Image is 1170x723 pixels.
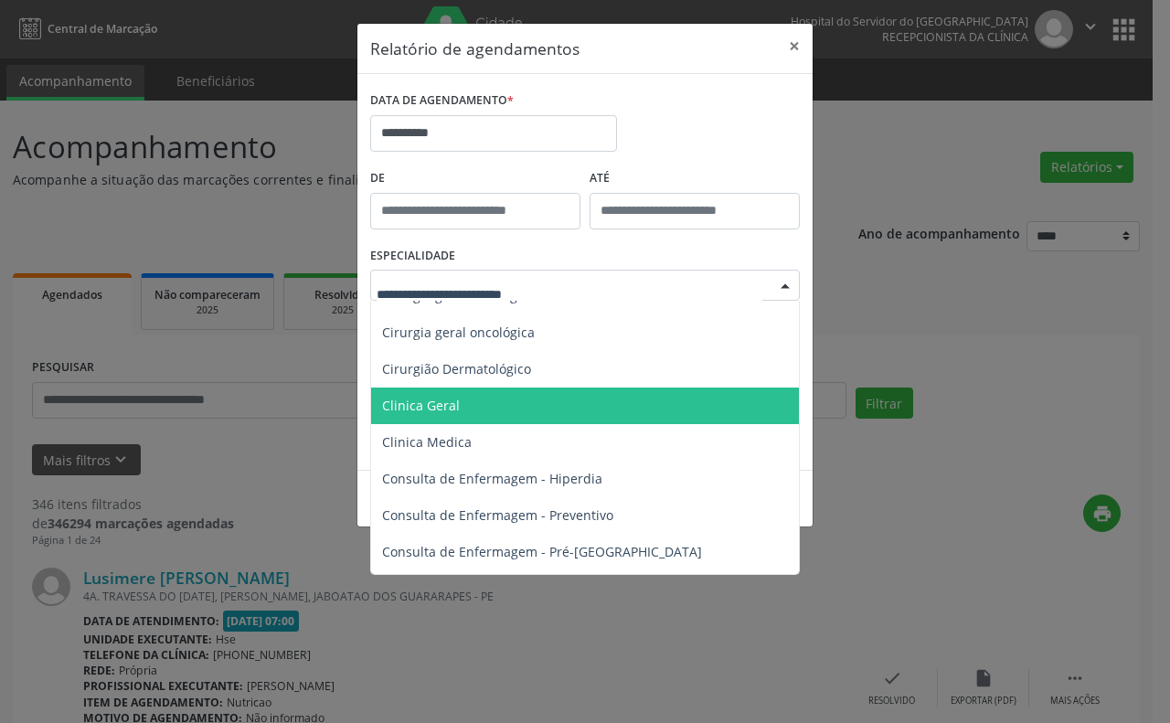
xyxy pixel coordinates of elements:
label: ATÉ [590,165,800,193]
span: Consulta de Enfermagem - Pré-[GEOGRAPHIC_DATA] [382,543,702,560]
label: DATA DE AGENDAMENTO [370,87,514,115]
span: Clinica Geral [382,397,460,414]
button: Close [776,24,813,69]
span: Consulta de Enfermagem - Preventivo [382,506,613,524]
label: ESPECIALIDADE [370,242,455,271]
h5: Relatório de agendamentos [370,37,580,60]
span: Cirurgia geral oncológica [382,324,535,341]
label: De [370,165,580,193]
span: Cirurgião Dermatológico [382,360,531,377]
span: Consulta de Enfermagem - Hiperdia [382,470,602,487]
span: Clinica Medica [382,433,472,451]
